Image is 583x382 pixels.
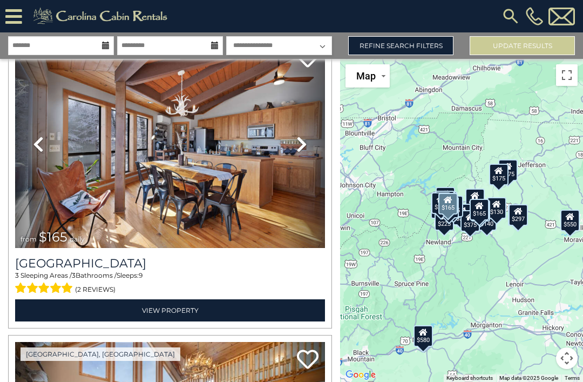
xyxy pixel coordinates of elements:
[15,271,19,279] span: 3
[498,159,518,181] div: $175
[446,374,493,382] button: Keyboard shortcuts
[470,36,575,55] button: Update Results
[435,191,455,212] div: $425
[75,283,116,297] span: (2 reviews)
[28,5,177,27] img: Khaki-logo.png
[465,189,485,210] div: $349
[438,193,458,215] div: $165
[139,271,143,279] span: 9
[435,209,454,231] div: $225
[501,6,520,26] img: search-regular.svg
[348,36,453,55] a: Refine Search Filters
[489,164,509,185] div: $175
[460,210,480,232] div: $375
[15,299,325,321] a: View Property
[556,347,578,369] button: Map camera controls
[556,64,578,86] button: Toggle fullscreen view
[70,235,85,243] span: daily
[523,7,546,25] a: [PHONE_NUMBER]
[15,41,325,249] img: thumbnail_167882437.jpeg
[21,347,180,361] a: [GEOGRAPHIC_DATA], [GEOGRAPHIC_DATA]
[297,349,318,372] a: Add to favorites
[356,70,376,82] span: Map
[343,368,378,382] a: Open this area in Google Maps (opens a new window)
[487,197,506,219] div: $130
[21,235,37,243] span: from
[560,210,580,231] div: $550
[345,64,390,88] button: Change map style
[470,199,489,220] div: $165
[509,204,528,226] div: $297
[499,375,558,381] span: Map data ©2025 Google
[431,192,451,214] div: $290
[39,229,67,245] span: $165
[436,187,455,209] div: $125
[413,325,433,347] div: $580
[565,375,580,381] a: Terms (opens in new tab)
[15,271,325,297] div: Sleeping Areas / Bathrooms / Sleeps:
[15,256,325,271] h3: Beech Mountain Place
[343,368,378,382] img: Google
[15,256,325,271] a: [GEOGRAPHIC_DATA]
[72,271,76,279] span: 3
